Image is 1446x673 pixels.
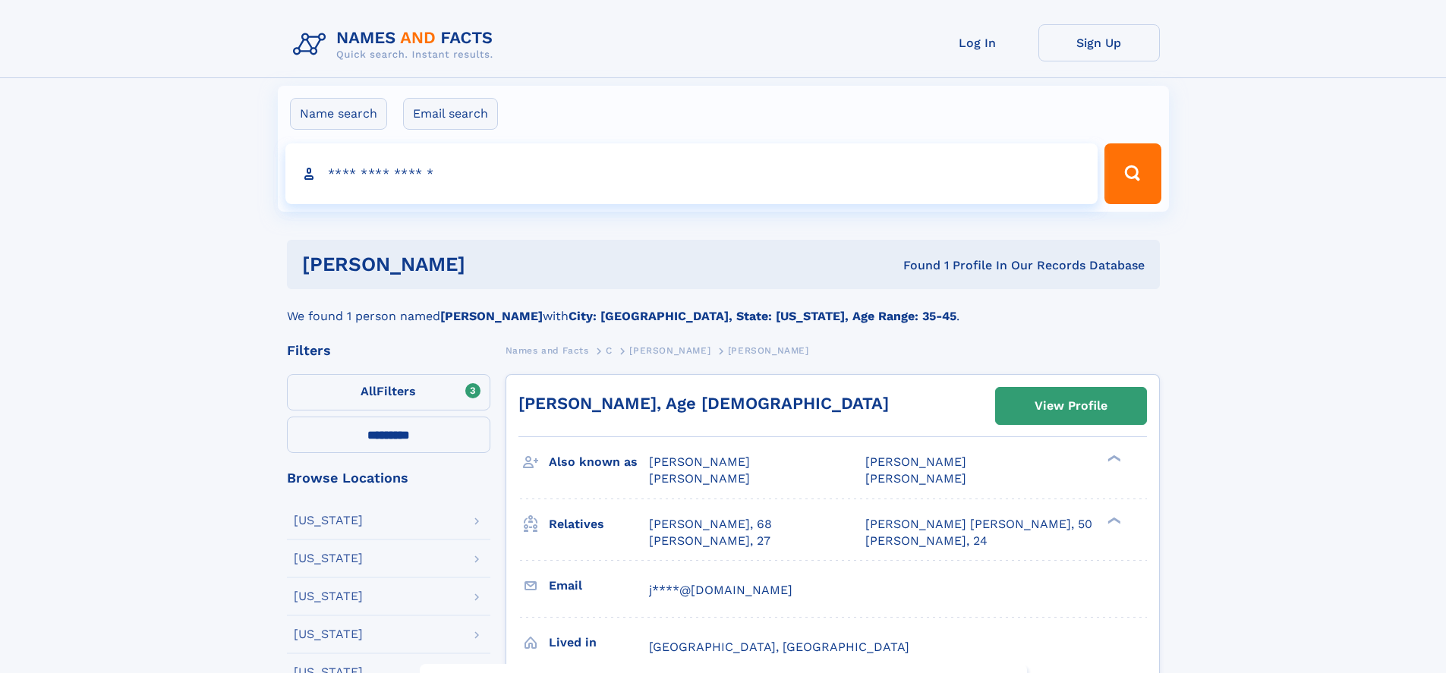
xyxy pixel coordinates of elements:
a: [PERSON_NAME], 27 [649,533,770,549]
div: ❯ [1104,454,1122,464]
div: Found 1 Profile In Our Records Database [684,257,1145,274]
b: City: [GEOGRAPHIC_DATA], State: [US_STATE], Age Range: 35-45 [569,309,956,323]
a: [PERSON_NAME] [629,341,710,360]
span: [PERSON_NAME] [629,345,710,356]
div: We found 1 person named with . [287,289,1160,325]
span: [PERSON_NAME] [649,454,750,469]
input: search input [285,143,1098,204]
a: [PERSON_NAME], 68 [649,516,772,533]
a: View Profile [996,388,1146,424]
h3: Relatives [549,511,649,537]
span: [GEOGRAPHIC_DATA], [GEOGRAPHIC_DATA] [649,640,909,654]
h3: Lived in [549,630,649,656]
label: Email search [403,98,498,130]
label: Filters [287,374,490,410]
h3: Email [549,573,649,599]
a: Sign Up [1038,24,1160,61]
a: [PERSON_NAME] [PERSON_NAME], 50 [865,516,1092,533]
b: [PERSON_NAME] [440,309,543,323]
a: C [606,341,613,360]
a: Log In [917,24,1038,61]
button: Search Button [1104,143,1161,204]
span: [PERSON_NAME] [649,471,750,486]
div: View Profile [1035,388,1107,423]
img: Logo Names and Facts [287,24,506,65]
div: [US_STATE] [294,514,363,527]
h3: Also known as [549,449,649,475]
div: Browse Locations [287,471,490,485]
span: C [606,345,613,356]
span: All [361,384,376,398]
a: [PERSON_NAME], 24 [865,533,988,549]
div: Filters [287,344,490,357]
div: [US_STATE] [294,590,363,602]
span: [PERSON_NAME] [728,345,809,356]
div: [US_STATE] [294,552,363,565]
div: [US_STATE] [294,628,363,640]
h1: [PERSON_NAME] [302,255,685,274]
div: ❯ [1104,515,1122,525]
label: Name search [290,98,387,130]
a: Names and Facts [506,341,589,360]
span: [PERSON_NAME] [865,471,966,486]
a: [PERSON_NAME], Age [DEMOGRAPHIC_DATA] [518,394,889,413]
span: [PERSON_NAME] [865,454,966,469]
